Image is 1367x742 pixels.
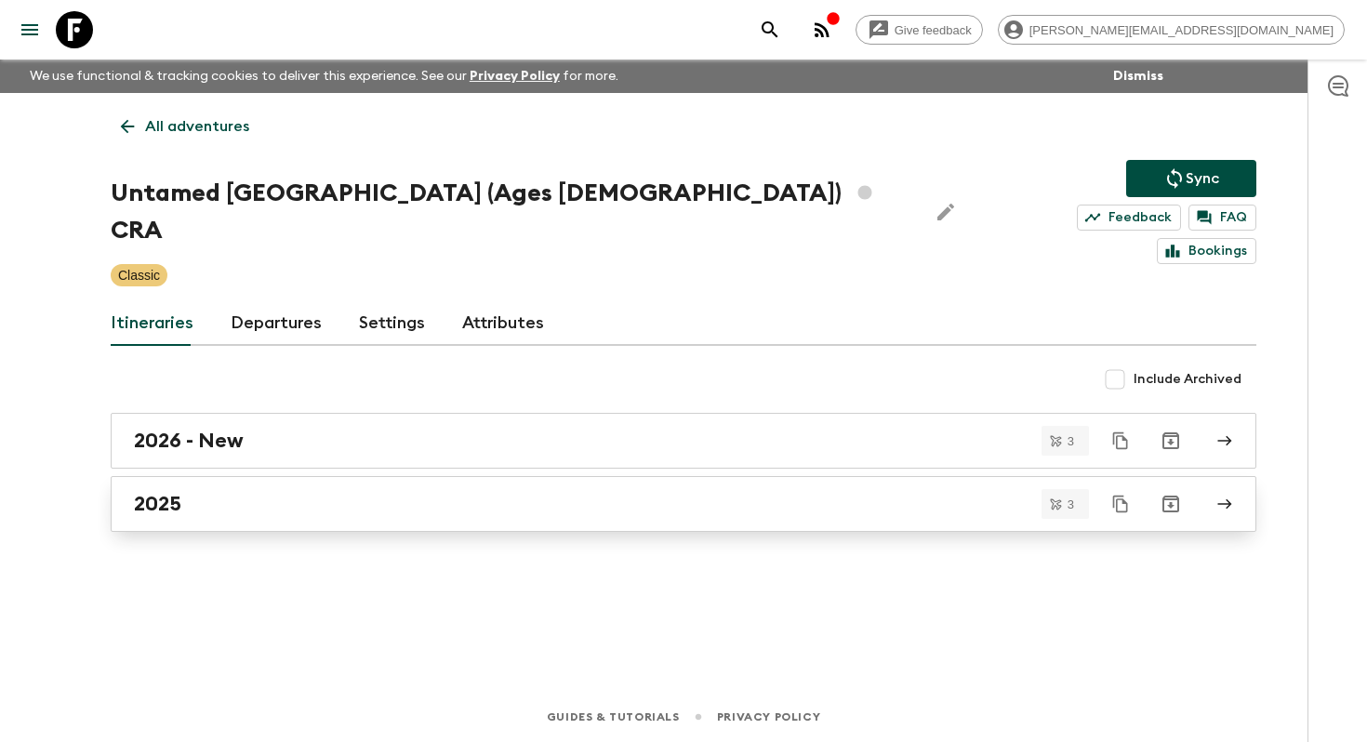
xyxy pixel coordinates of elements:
[134,429,244,453] h2: 2026 - New
[856,15,983,45] a: Give feedback
[111,108,259,145] a: All adventures
[1108,63,1168,89] button: Dismiss
[717,707,820,727] a: Privacy Policy
[134,492,181,516] h2: 2025
[998,15,1345,45] div: [PERSON_NAME][EMAIL_ADDRESS][DOMAIN_NAME]
[927,175,964,249] button: Edit Adventure Title
[462,301,544,346] a: Attributes
[22,60,626,93] p: We use functional & tracking cookies to deliver this experience. See our for more.
[11,11,48,48] button: menu
[884,23,982,37] span: Give feedback
[470,70,560,83] a: Privacy Policy
[111,476,1256,532] a: 2025
[1126,160,1256,197] button: Sync adventure departures to the booking engine
[118,266,160,285] p: Classic
[359,301,425,346] a: Settings
[111,175,912,249] h1: Untamed [GEOGRAPHIC_DATA] (Ages [DEMOGRAPHIC_DATA]) CRA
[1134,370,1241,389] span: Include Archived
[1056,498,1085,510] span: 3
[1019,23,1344,37] span: [PERSON_NAME][EMAIL_ADDRESS][DOMAIN_NAME]
[1077,205,1181,231] a: Feedback
[1152,422,1189,459] button: Archive
[1157,238,1256,264] a: Bookings
[1186,167,1219,190] p: Sync
[231,301,322,346] a: Departures
[111,413,1256,469] a: 2026 - New
[751,11,789,48] button: search adventures
[1104,487,1137,521] button: Duplicate
[1056,435,1085,447] span: 3
[547,707,680,727] a: Guides & Tutorials
[1188,205,1256,231] a: FAQ
[1104,424,1137,457] button: Duplicate
[1152,485,1189,523] button: Archive
[145,115,249,138] p: All adventures
[111,301,193,346] a: Itineraries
